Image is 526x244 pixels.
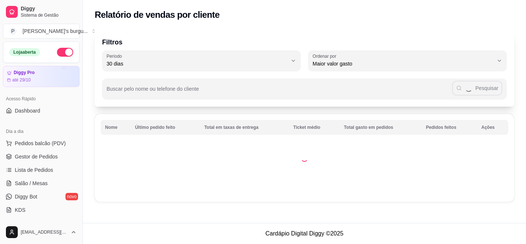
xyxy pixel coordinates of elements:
span: Lista de Pedidos [15,166,53,174]
p: Filtros [102,37,507,47]
a: Lista de Pedidos [3,164,80,176]
a: Salão / Mesas [3,177,80,189]
span: Maior valor gasto [313,60,493,67]
article: Diggy Pro [14,70,35,76]
button: Pedidos balcão (PDV) [3,137,80,149]
a: Gestor de Pedidos [3,151,80,163]
span: 30 dias [107,60,287,67]
h2: Relatório de vendas por cliente [95,9,220,21]
span: KDS [15,206,26,214]
a: Diggy Proaté 29/10 [3,66,80,87]
article: até 29/10 [12,77,31,83]
span: [EMAIL_ADDRESS][DOMAIN_NAME] [21,229,68,235]
div: Loading [301,154,308,162]
div: [PERSON_NAME]'s burgu ... [23,27,88,35]
span: Sistema de Gestão [21,12,77,18]
label: Período [107,53,124,59]
span: Diggy [21,6,77,12]
footer: Cardápio Digital Diggy © 2025 [83,223,526,244]
div: Loja aberta [9,48,40,56]
span: Gestor de Pedidos [15,153,58,160]
input: Buscar pelo nome ou telefone do cliente [107,88,452,96]
button: [EMAIL_ADDRESS][DOMAIN_NAME] [3,223,80,241]
button: Ordenar porMaior valor gasto [308,50,507,71]
span: Salão / Mesas [15,180,48,187]
a: DiggySistema de Gestão [3,3,80,21]
span: Diggy Bot [15,193,37,200]
button: Período30 dias [102,50,301,71]
div: Acesso Rápido [3,93,80,105]
span: Dashboard [15,107,40,114]
a: Dashboard [3,105,80,117]
a: KDS [3,204,80,216]
button: Alterar Status [57,48,73,57]
div: Dia a dia [3,126,80,137]
label: Ordenar por [313,53,339,59]
button: Select a team [3,24,80,39]
a: Diggy Botnovo [3,191,80,203]
span: Pedidos balcão (PDV) [15,140,66,147]
span: P [9,27,17,35]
